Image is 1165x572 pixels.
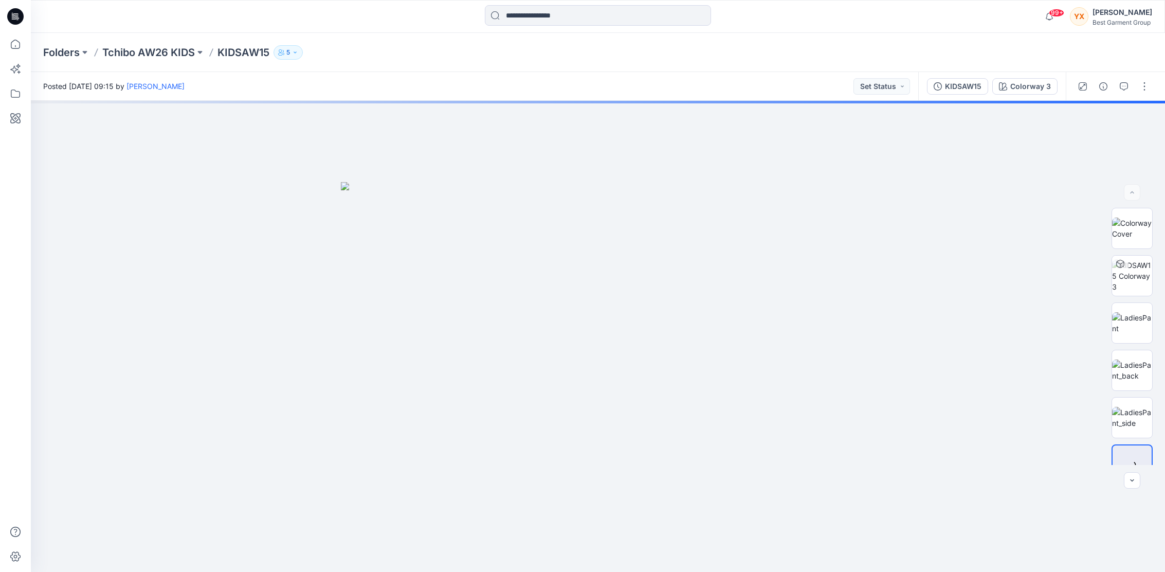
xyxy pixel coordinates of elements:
[43,45,80,60] a: Folders
[274,45,303,60] button: 5
[1112,260,1152,292] img: KIDSAW15 Colorway 3
[43,81,185,92] span: Posted [DATE] 09:15 by
[1010,81,1051,92] div: Colorway 3
[1095,78,1112,95] button: Details
[286,47,290,58] p: 5
[341,182,855,572] img: eyJhbGciOiJIUzI1NiIsImtpZCI6IjAiLCJzbHQiOiJzZXMiLCJ0eXAiOiJKV1QifQ.eyJkYXRhIjp7InR5cGUiOiJzdG9yYW...
[992,78,1058,95] button: Colorway 3
[126,82,185,91] a: [PERSON_NAME]
[1112,407,1152,428] img: LadiesPant_side
[217,45,269,60] p: KIDSAW15
[1112,312,1152,334] img: LadiesPant
[1093,6,1152,19] div: [PERSON_NAME]
[1049,9,1064,17] span: 99+
[927,78,988,95] button: KIDSAW15
[1112,360,1152,381] img: LadiesPant_back
[102,45,195,60] a: Tchibo AW26 KIDS
[945,81,981,92] div: KIDSAW15
[1070,7,1088,26] div: YX
[1112,218,1152,239] img: Colorway Cover
[1093,19,1152,26] div: Best Garment Group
